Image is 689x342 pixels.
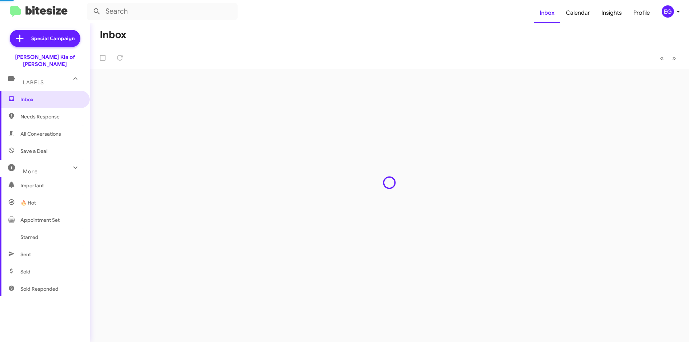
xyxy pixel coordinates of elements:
[20,147,47,155] span: Save a Deal
[100,29,126,41] h1: Inbox
[20,130,61,137] span: All Conversations
[560,3,596,23] a: Calendar
[672,53,676,62] span: »
[668,51,680,65] button: Next
[20,285,58,292] span: Sold Responded
[23,79,44,86] span: Labels
[20,113,81,120] span: Needs Response
[20,268,31,275] span: Sold
[23,168,38,175] span: More
[656,51,668,65] button: Previous
[87,3,238,20] input: Search
[20,199,36,206] span: 🔥 Hot
[656,5,681,18] button: EG
[10,30,80,47] a: Special Campaign
[20,216,60,224] span: Appointment Set
[628,3,656,23] a: Profile
[660,53,664,62] span: «
[31,35,75,42] span: Special Campaign
[20,182,81,189] span: Important
[662,5,674,18] div: EG
[596,3,628,23] a: Insights
[20,251,31,258] span: Sent
[656,51,680,65] nav: Page navigation example
[534,3,560,23] a: Inbox
[20,96,81,103] span: Inbox
[20,234,38,241] span: Starred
